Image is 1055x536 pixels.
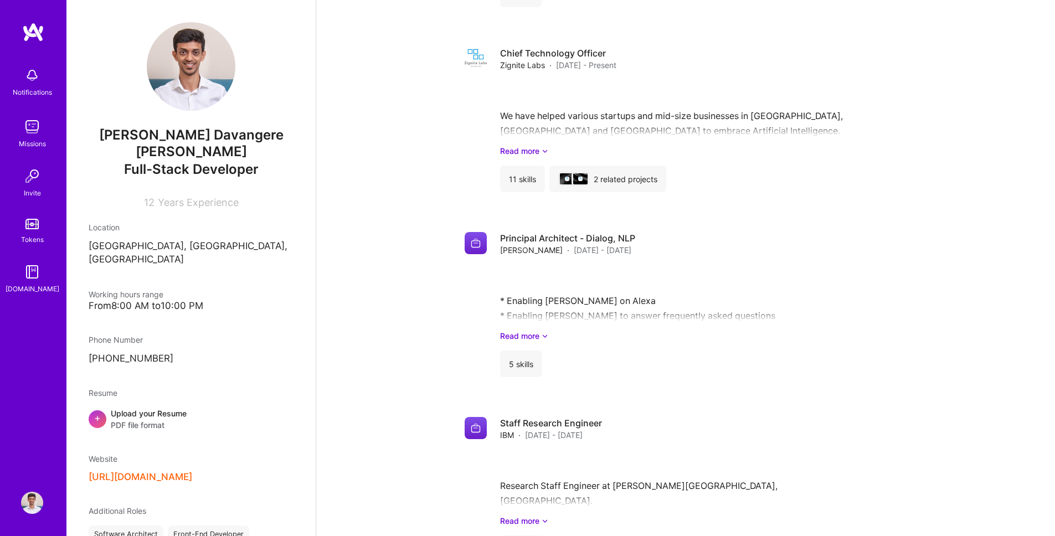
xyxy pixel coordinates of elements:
[500,330,907,342] a: Read more
[560,173,574,184] img: cover
[124,161,259,177] span: Full-Stack Developer
[542,145,548,157] i: icon ArrowDownSecondaryDark
[465,47,487,69] img: Company logo
[556,59,616,71] span: [DATE] - Present
[518,429,521,441] span: ·
[89,506,146,516] span: Additional Roles
[567,244,569,256] span: ·
[89,471,192,483] button: [URL][DOMAIN_NAME]
[500,47,616,59] h4: Chief Technology Officer
[158,197,239,208] span: Years Experience
[21,165,43,187] img: Invite
[13,86,52,98] div: Notifications
[89,352,294,365] p: [PHONE_NUMBER]
[21,492,43,514] img: User Avatar
[465,232,487,254] img: Company logo
[89,240,294,266] p: [GEOGRAPHIC_DATA], [GEOGRAPHIC_DATA], [GEOGRAPHIC_DATA]
[500,166,545,192] div: 11 skills
[500,417,602,429] h4: Staff Research Engineer
[500,515,907,527] a: Read more
[94,412,101,424] span: +
[89,127,294,160] span: [PERSON_NAME] Davangere [PERSON_NAME]
[21,116,43,138] img: teamwork
[144,197,155,208] span: 12
[111,419,187,431] span: PDF file format
[549,59,552,71] span: ·
[500,59,545,71] span: Zignite Labs
[525,429,583,441] span: [DATE] - [DATE]
[147,22,235,111] img: User Avatar
[574,244,631,256] span: [DATE] - [DATE]
[89,454,117,463] span: Website
[25,219,39,229] img: tokens
[21,261,43,283] img: guide book
[22,22,44,42] img: logo
[6,283,59,295] div: [DOMAIN_NAME]
[500,429,514,441] span: IBM
[542,330,548,342] i: icon ArrowDownSecondaryDark
[89,290,163,299] span: Working hours range
[89,300,294,312] div: From 8:00 AM to 10:00 PM
[111,408,187,431] div: Upload your Resume
[89,388,117,398] span: Resume
[21,64,43,86] img: bell
[542,515,548,527] i: icon ArrowDownSecondaryDark
[565,177,569,181] img: Company logo
[89,221,294,233] div: Location
[19,138,46,150] div: Missions
[549,166,666,192] div: 2 related projects
[89,335,143,344] span: Phone Number
[465,417,487,439] img: Company logo
[500,145,907,157] a: Read more
[21,234,44,245] div: Tokens
[500,351,542,377] div: 5 skills
[500,232,635,244] h4: Principal Architect - Dialog, NLP
[500,244,563,256] span: [PERSON_NAME]
[573,173,588,184] img: cover
[578,177,583,181] img: Company logo
[24,187,41,199] div: Invite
